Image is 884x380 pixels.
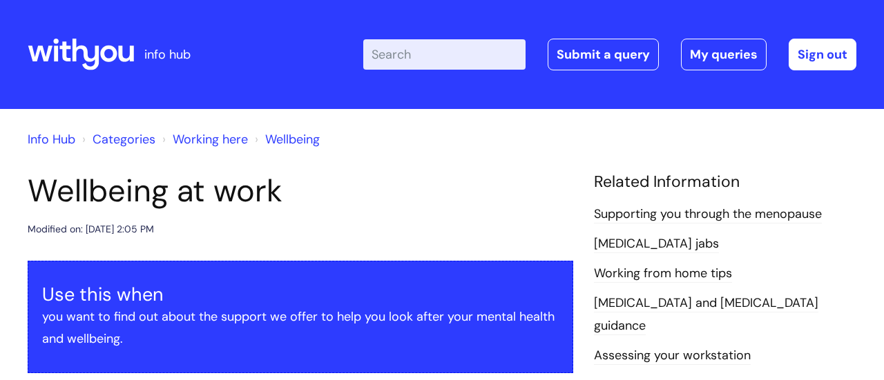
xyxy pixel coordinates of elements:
a: Wellbeing [265,131,320,148]
h3: Use this when [42,283,559,306]
p: you want to find out about the support we offer to help you look after your mental health and wel... [42,306,559,350]
a: Working here [173,131,248,148]
li: Working here [159,128,248,150]
a: [MEDICAL_DATA] jabs [594,235,719,253]
div: | - [363,39,856,70]
li: Wellbeing [251,128,320,150]
h1: Wellbeing at work [28,172,573,210]
li: Solution home [79,128,155,150]
a: Working from home tips [594,265,732,283]
div: Modified on: [DATE] 2:05 PM [28,221,154,238]
a: Submit a query [548,39,659,70]
a: Assessing your workstation [594,347,751,365]
h4: Related Information [594,172,856,192]
p: info hub [144,43,191,66]
a: Supporting you through the menopause [594,206,822,223]
a: Info Hub [28,131,75,148]
a: [MEDICAL_DATA] and [MEDICAL_DATA] guidance [594,294,818,334]
input: Search [363,39,526,70]
a: My queries [681,39,767,70]
a: Categories [93,131,155,148]
a: Sign out [789,39,856,70]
